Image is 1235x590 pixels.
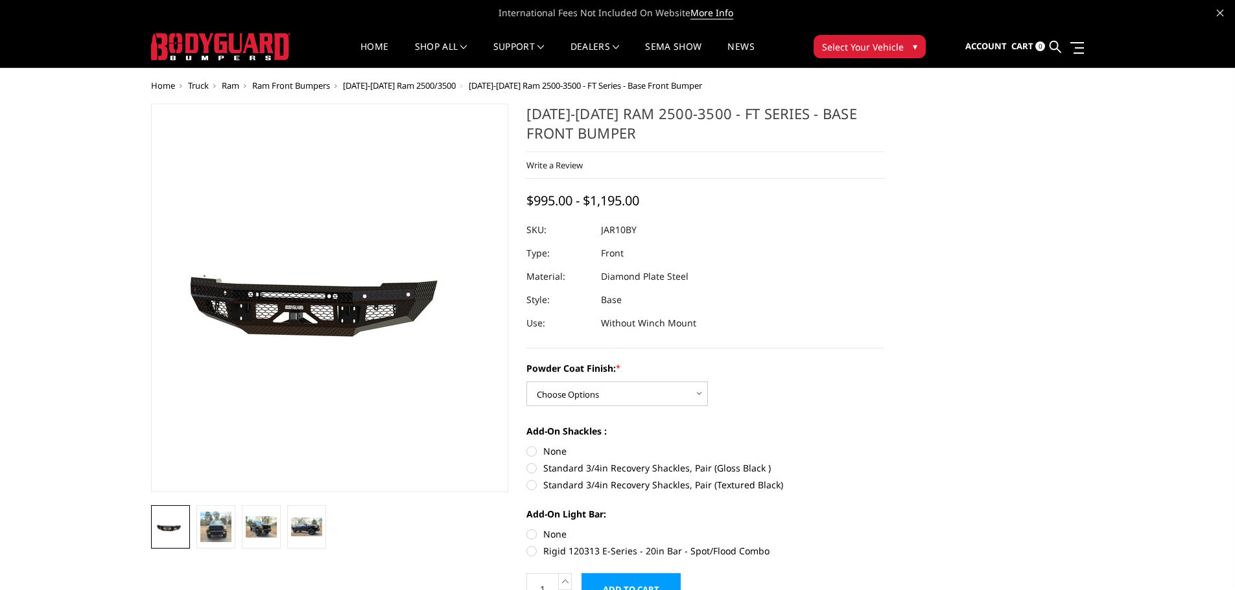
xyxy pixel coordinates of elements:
[526,527,884,541] label: None
[526,265,591,288] dt: Material:
[822,40,904,54] span: Select Your Vehicle
[246,516,277,538] img: 2010-2018 Ram 2500-3500 - FT Series - Base Front Bumper
[252,80,330,91] a: Ram Front Bumpers
[343,80,456,91] a: [DATE]-[DATE] Ram 2500/3500
[601,218,637,242] dd: JAR10BY
[526,312,591,335] dt: Use:
[601,312,696,335] dd: Without Winch Mount
[526,288,591,312] dt: Style:
[965,40,1007,52] span: Account
[526,192,639,209] span: $995.00 - $1,195.00
[1011,29,1045,64] a: Cart 0
[814,35,926,58] button: Select Your Vehicle
[155,520,186,534] img: 2010-2018 Ram 2500-3500 - FT Series - Base Front Bumper
[526,478,884,492] label: Standard 3/4in Recovery Shackles, Pair (Textured Black)
[415,42,467,67] a: shop all
[469,80,702,91] span: [DATE]-[DATE] Ram 2500-3500 - FT Series - Base Front Bumper
[601,288,622,312] dd: Base
[151,104,509,492] a: 2010-2018 Ram 2500-3500 - FT Series - Base Front Bumper
[188,80,209,91] a: Truck
[526,242,591,265] dt: Type:
[601,265,688,288] dd: Diamond Plate Steel
[291,517,322,537] img: 2010-2018 Ram 2500-3500 - FT Series - Base Front Bumper
[526,159,583,171] a: Write a Review
[965,29,1007,64] a: Account
[526,507,884,521] label: Add-On Light Bar:
[1035,41,1045,51] span: 0
[526,218,591,242] dt: SKU:
[645,42,701,67] a: SEMA Show
[526,424,884,438] label: Add-On Shackles :
[151,33,290,60] img: BODYGUARD BUMPERS
[526,361,884,375] label: Powder Coat Finish:
[690,6,733,19] a: More Info
[526,104,884,152] h1: [DATE]-[DATE] Ram 2500-3500 - FT Series - Base Front Bumper
[601,242,624,265] dd: Front
[526,544,884,558] label: Rigid 120313 E-Series - 20in Bar - Spot/Flood Combo
[360,42,388,67] a: Home
[526,461,884,475] label: Standard 3/4in Recovery Shackles, Pair (Gloss Black )
[913,40,917,53] span: ▾
[151,80,175,91] a: Home
[1011,40,1033,52] span: Cart
[222,80,239,91] a: Ram
[727,42,754,67] a: News
[526,444,884,458] label: None
[570,42,620,67] a: Dealers
[493,42,545,67] a: Support
[200,512,231,542] img: 2010-2018 Ram 2500-3500 - FT Series - Base Front Bumper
